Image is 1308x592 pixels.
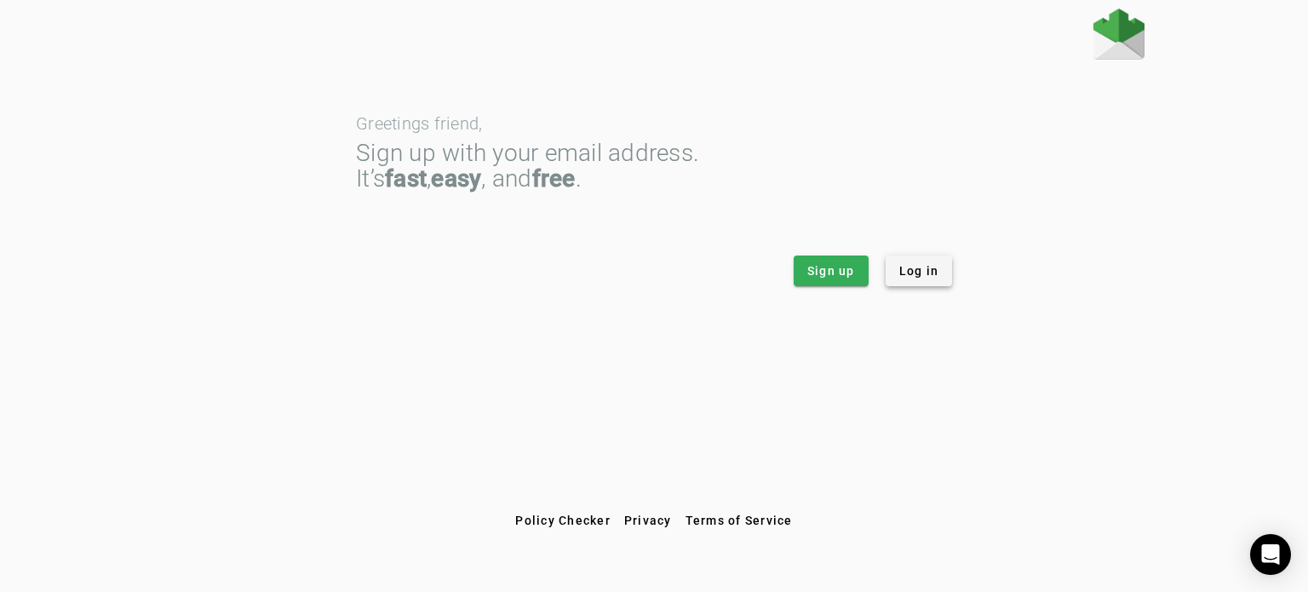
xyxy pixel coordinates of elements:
[686,514,793,527] span: Terms of Service
[679,505,800,536] button: Terms of Service
[899,262,939,279] span: Log in
[624,514,672,527] span: Privacy
[431,164,481,193] strong: easy
[1250,534,1291,575] div: Open Intercom Messenger
[356,141,952,192] div: Sign up with your email address. It’s , , and .
[886,256,953,286] button: Log in
[1093,9,1144,60] img: Fraudmarc Logo
[515,514,611,527] span: Policy Checker
[385,164,427,193] strong: fast
[794,256,869,286] button: Sign up
[617,505,679,536] button: Privacy
[532,164,576,193] strong: free
[356,115,952,132] div: Greetings friend,
[508,505,617,536] button: Policy Checker
[807,262,855,279] span: Sign up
